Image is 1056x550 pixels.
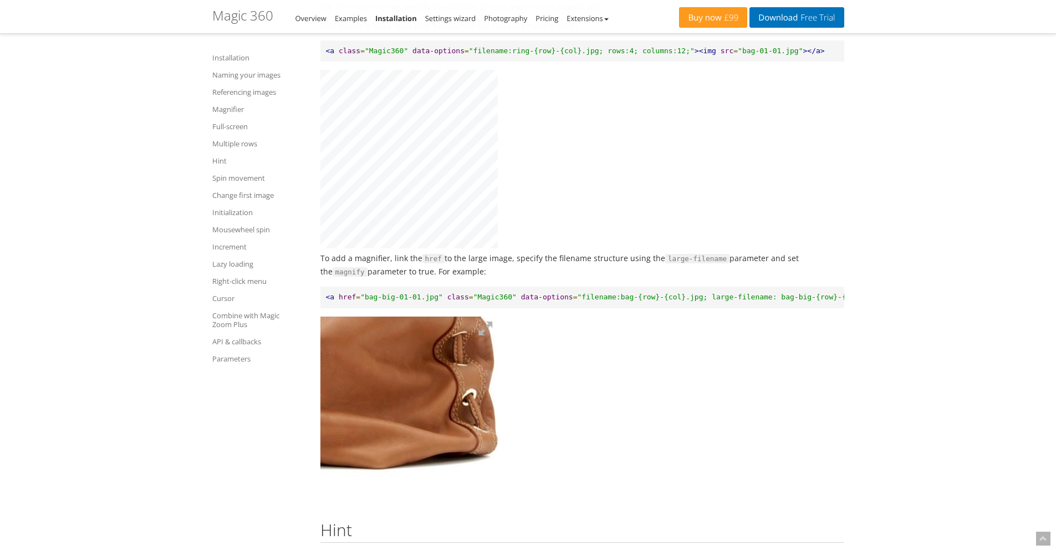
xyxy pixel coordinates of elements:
a: Initialization [212,206,307,219]
a: Spin movement [212,171,307,185]
span: "bag-01-01.jpg" [738,47,803,55]
span: ></a> [803,47,825,55]
a: Increment [212,240,307,253]
a: Pricing [535,13,558,23]
a: Naming your images [212,68,307,82]
span: Free Trial [798,13,835,22]
a: API & callbacks [212,335,307,348]
a: Right-click menu [212,274,307,288]
span: = [733,47,738,55]
a: Cursor [212,292,307,305]
a: Combine with Magic Zoom Plus [212,309,307,331]
span: <a [326,293,335,301]
a: Mousewheel spin [212,223,307,236]
span: = [469,293,473,301]
a: DownloadFree Trial [749,7,844,28]
span: class [339,47,360,55]
span: £99 [722,13,739,22]
a: Settings wizard [425,13,476,23]
span: = [360,47,365,55]
a: Photography [484,13,527,23]
a: Hint [212,154,307,167]
span: = [465,47,469,55]
a: Multiple rows [212,137,307,150]
span: "Magic360" [365,47,408,55]
span: data-options [521,293,573,301]
span: large-filename [665,254,729,264]
span: data-options [412,47,465,55]
h1: Magic 360 [212,8,273,23]
a: Parameters [212,352,307,365]
a: Magnifier [212,103,307,116]
a: Examples [335,13,367,23]
span: "filename:bag-{row}-{col}.jpg; large-filename: bag-big-{row}-{col}.jpg; magnifier:true; columns:1... [578,293,1046,301]
a: Buy now£99 [679,7,747,28]
h2: Hint [320,521,844,543]
span: = [573,293,578,301]
p: To add a magnifier, link the to the large image, specify the filename structure using the paramet... [320,252,844,278]
span: <a [326,47,335,55]
a: Overview [295,13,327,23]
span: = [356,293,360,301]
a: Installation [375,13,417,23]
span: href [422,254,445,264]
span: ><img [695,47,716,55]
a: Installation [212,51,307,64]
a: Referencing images [212,85,307,99]
a: Lazy loading [212,257,307,271]
span: class [447,293,469,301]
span: src [721,47,733,55]
span: "filename:ring-{row}-{col}.jpg; rows:4; columns:12;" [469,47,695,55]
span: "Magic360" [473,293,517,301]
span: magnify [333,267,368,277]
a: Full-screen [212,120,307,133]
span: href [339,293,356,301]
span: "bag-big-01-01.jpg" [360,293,443,301]
a: Change first image [212,189,307,202]
a: Extensions [567,13,608,23]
